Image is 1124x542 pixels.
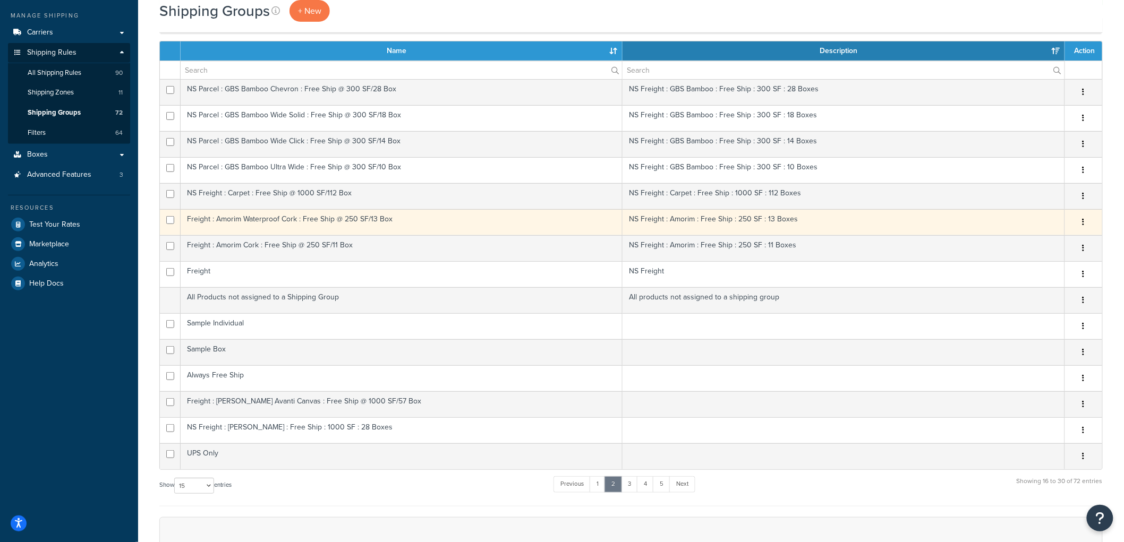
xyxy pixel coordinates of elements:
[623,41,1065,61] th: Description: activate to sort column ascending
[554,476,591,492] a: Previous
[8,63,130,83] a: All Shipping Rules 90
[181,313,623,339] td: Sample Individual
[298,5,321,17] span: + New
[28,88,74,97] span: Shipping Zones
[181,417,623,443] td: NS Freight : [PERSON_NAME] : Free Ship : 1000 SF : 28 Boxes
[8,103,130,123] a: Shipping Groups 72
[115,128,123,137] span: 64
[27,28,53,37] span: Carriers
[181,365,623,391] td: Always Free Ship
[623,61,1065,79] input: Search
[623,209,1065,235] td: NS Freight : Amorim : Free Ship : 250 SF : 13 Boxes
[8,43,130,144] li: Shipping Rules
[8,43,130,63] a: Shipping Rules
[623,183,1065,209] td: NS Freight : Carpet : Free Ship : 1000 SF : 112 Boxes
[8,23,130,42] a: Carriers
[181,105,623,131] td: NS Parcel : GBS Bamboo Wide Solid : Free Ship @ 300 SF/18 Box
[8,123,130,143] a: Filters 64
[1017,475,1103,498] div: Showing 16 to 30 of 72 entries
[181,157,623,183] td: NS Parcel : GBS Bamboo Ultra Wide : Free Ship @ 300 SF/10 Box
[181,131,623,157] td: NS Parcel : GBS Bamboo Wide Click : Free Ship @ 300 SF/14 Box
[181,443,623,469] td: UPS Only
[181,61,622,79] input: Search
[181,41,623,61] th: Name: activate to sort column ascending
[653,476,670,492] a: 5
[29,279,64,288] span: Help Docs
[29,260,58,269] span: Analytics
[115,68,123,78] span: 90
[8,235,130,254] a: Marketplace
[623,131,1065,157] td: NS Freight : GBS Bamboo : Free Ship : 300 SF : 14 Boxes
[174,478,214,494] select: Showentries
[181,235,623,261] td: Freight : Amorim Cork : Free Ship @ 250 SF/11 Box
[181,339,623,365] td: Sample Box
[590,476,606,492] a: 1
[29,240,69,249] span: Marketplace
[8,123,130,143] li: Filters
[8,145,130,165] a: Boxes
[159,478,232,494] label: Show entries
[8,165,130,185] li: Advanced Features
[8,274,130,293] a: Help Docs
[181,287,623,313] td: All Products not assigned to a Shipping Group
[669,476,695,492] a: Next
[623,261,1065,287] td: NS Freight
[29,220,80,229] span: Test Your Rates
[1087,505,1113,531] button: Open Resource Center
[181,261,623,287] td: Freight
[8,203,130,212] div: Resources
[623,235,1065,261] td: NS Freight : Amorim : Free Ship : 250 SF : 11 Boxes
[27,170,91,179] span: Advanced Features
[118,88,123,97] span: 11
[623,157,1065,183] td: NS Freight : GBS Bamboo : Free Ship : 300 SF : 10 Boxes
[8,165,130,185] a: Advanced Features 3
[8,11,130,20] div: Manage Shipping
[621,476,638,492] a: 3
[28,68,81,78] span: All Shipping Rules
[623,287,1065,313] td: All products not assigned to a shipping group
[181,391,623,417] td: Freight : [PERSON_NAME] Avanti Canvas : Free Ship @ 1000 SF/57 Box
[120,170,123,179] span: 3
[8,103,130,123] li: Shipping Groups
[27,150,48,159] span: Boxes
[181,79,623,105] td: NS Parcel : GBS Bamboo Chevron : Free Ship @ 300 SF/28 Box
[1065,41,1102,61] th: Action
[637,476,654,492] a: 4
[623,79,1065,105] td: NS Freight : GBS Bamboo : Free Ship : 300 SF : 28 Boxes
[8,83,130,102] a: Shipping Zones 11
[28,128,46,137] span: Filters
[159,1,270,21] h1: Shipping Groups
[8,215,130,234] a: Test Your Rates
[181,183,623,209] td: NS Freight : Carpet : Free Ship @ 1000 SF/112 Box
[28,108,81,117] span: Shipping Groups
[604,476,622,492] a: 2
[8,254,130,273] a: Analytics
[181,209,623,235] td: Freight : Amorim Waterproof Cork : Free Ship @ 250 SF/13 Box
[27,48,76,57] span: Shipping Rules
[8,83,130,102] li: Shipping Zones
[115,108,123,117] span: 72
[623,105,1065,131] td: NS Freight : GBS Bamboo : Free Ship : 300 SF : 18 Boxes
[8,63,130,83] li: All Shipping Rules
